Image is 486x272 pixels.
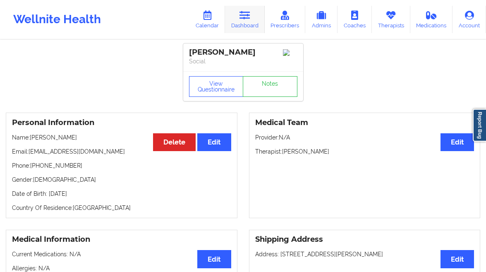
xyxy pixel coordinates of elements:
p: Address: [STREET_ADDRESS][PERSON_NAME] [255,250,474,258]
a: Calendar [189,6,225,33]
a: Dashboard [225,6,265,33]
p: Therapist: [PERSON_NAME] [255,147,474,156]
h3: Medical Information [12,235,231,244]
a: Account [452,6,486,33]
p: Date of Birth: [DATE] [12,190,231,198]
a: Admins [305,6,338,33]
p: Current Medications: N/A [12,250,231,258]
p: Phone: [PHONE_NUMBER] [12,161,231,170]
button: View Questionnaire [189,76,244,97]
a: Prescribers [265,6,306,33]
button: Delete [153,133,196,151]
h3: Shipping Address [255,235,474,244]
button: Edit [197,133,231,151]
a: Report Bug [473,109,486,142]
a: Therapists [372,6,410,33]
p: Name: [PERSON_NAME] [12,133,231,142]
img: Image%2Fplaceholer-image.png [283,49,297,56]
p: Email: [EMAIL_ADDRESS][DOMAIN_NAME] [12,147,231,156]
a: Medications [410,6,453,33]
button: Edit [441,133,474,151]
a: Coaches [338,6,372,33]
button: Edit [441,250,474,268]
p: Provider: N/A [255,133,474,142]
h3: Personal Information [12,118,231,128]
p: Country Of Residence: [GEOGRAPHIC_DATA] [12,204,231,212]
div: [PERSON_NAME] [189,48,297,57]
a: Notes [243,76,297,97]
h3: Medical Team [255,118,474,128]
p: Social [189,57,297,65]
p: Gender: [DEMOGRAPHIC_DATA] [12,176,231,184]
button: Edit [197,250,231,268]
